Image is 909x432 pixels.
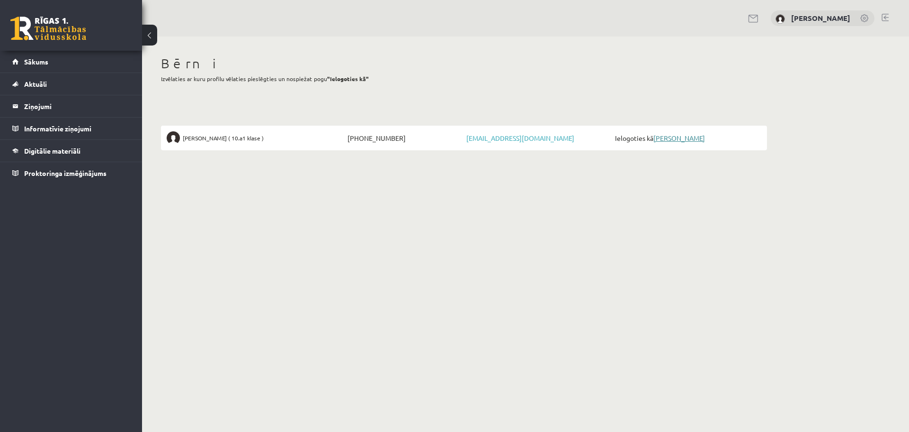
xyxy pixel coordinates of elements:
span: Sākums [24,57,48,66]
a: [PERSON_NAME] [653,134,705,142]
span: [PERSON_NAME] ( 10.a1 klase ) [183,131,264,145]
h1: Bērni [161,55,767,72]
span: Ielogoties kā [613,131,761,145]
a: Proktoringa izmēģinājums [12,162,130,184]
a: Digitālie materiāli [12,140,130,162]
legend: Informatīvie ziņojumi [24,118,130,139]
legend: Ziņojumi [24,95,130,117]
a: [EMAIL_ADDRESS][DOMAIN_NAME] [466,134,574,142]
a: Ziņojumi [12,95,130,117]
a: Aktuāli [12,73,130,95]
span: [PHONE_NUMBER] [345,131,464,145]
b: "Ielogoties kā" [327,75,369,83]
img: Angelisa Kuzņecova [167,131,180,145]
a: Rīgas 1. Tālmācības vidusskola [10,17,86,40]
img: Aleksejs Kuzņecovs [775,14,785,24]
a: Sākums [12,51,130,73]
span: Proktoringa izmēģinājums [24,169,107,177]
p: Izvēlaties ar kuru profilu vēlaties pieslēgties un nospiežat pogu [161,74,767,83]
a: [PERSON_NAME] [791,13,850,23]
span: Digitālie materiāli [24,147,80,155]
a: Informatīvie ziņojumi [12,118,130,139]
span: Aktuāli [24,80,47,88]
